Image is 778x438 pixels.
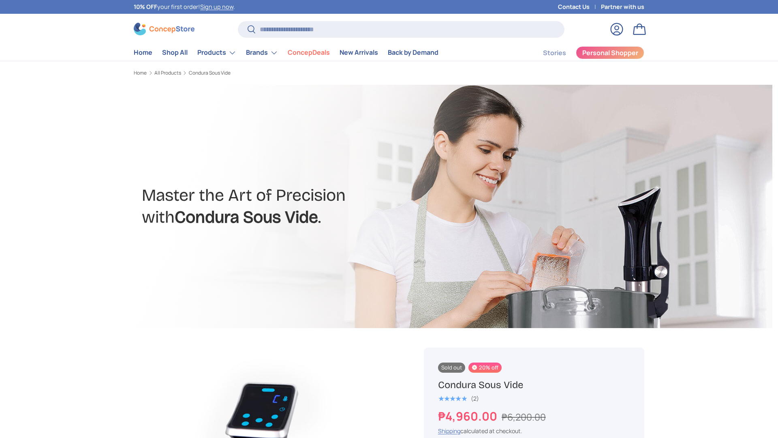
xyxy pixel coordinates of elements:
[134,45,152,60] a: Home
[601,2,644,11] a: Partner with us
[241,45,283,61] summary: Brands
[189,71,231,75] a: Condura Sous Vide
[582,49,638,56] span: Personal Shopper
[438,395,467,402] div: 5.0 out of 5.0 stars
[524,45,644,61] nav: Secondary
[543,45,566,61] a: Stories
[246,45,278,61] a: Brands
[200,3,233,11] a: Sign up now
[288,45,330,60] a: ConcepDeals
[468,363,501,373] span: 20% off
[134,45,438,61] nav: Primary
[576,46,644,59] a: Personal Shopper
[438,427,460,435] a: Shipping
[502,410,546,423] s: ₱6,200.00
[438,427,630,435] div: calculated at checkout.
[340,45,378,60] a: New Arrivals
[134,3,157,11] strong: 10% OFF
[134,2,235,11] p: your first order! .
[154,71,181,75] a: All Products
[162,45,188,60] a: Shop All
[438,395,467,403] span: ★★★★★
[197,45,236,61] a: Products
[192,45,241,61] summary: Products
[438,393,479,402] a: 5.0 out of 5.0 stars (2)
[142,185,453,228] h2: Master the Art of Precision with .
[134,23,194,35] img: ConcepStore
[134,69,404,77] nav: Breadcrumbs
[558,2,601,11] a: Contact Us
[438,408,499,424] strong: ₱4,960.00
[438,379,630,391] h1: Condura Sous Vide
[471,395,479,401] div: (2)
[438,363,465,373] span: Sold out
[388,45,438,60] a: Back by Demand
[175,207,318,227] strong: Condura Sous Vide
[134,71,147,75] a: Home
